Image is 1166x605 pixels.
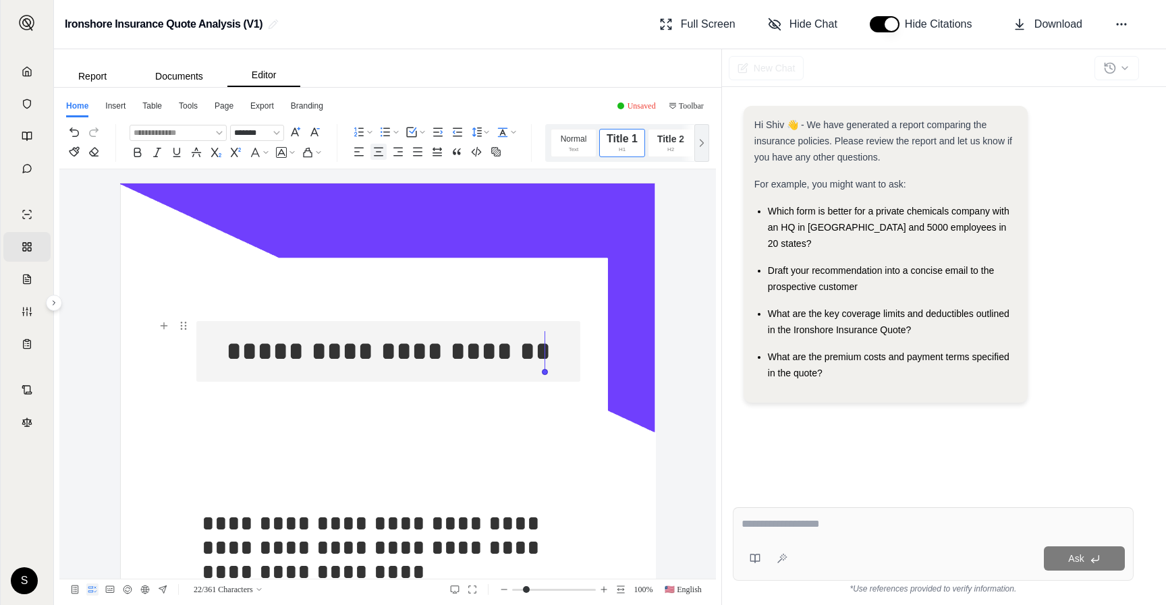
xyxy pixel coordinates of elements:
[1068,553,1084,564] span: Ask
[179,100,198,117] div: Tools
[190,583,267,596] span: Characters
[628,101,656,111] span: Unsaved
[19,15,35,31] img: Expand sidebar
[558,147,589,152] div: text
[3,57,51,86] a: Home
[654,11,741,38] button: Full Screen
[46,295,62,311] button: Expand sidebar
[3,329,51,359] a: Coverage Table
[655,133,686,145] div: Title 2
[54,65,131,87] button: Report
[1007,11,1088,38] button: Download
[3,375,51,405] a: Contract Analysis
[11,567,38,594] div: S
[142,100,162,117] div: Table
[65,12,262,36] h2: Ironshore Insurance Quote Analysis (V1)
[632,583,655,596] button: 100%
[679,99,704,113] span: Toolbar
[660,583,706,596] button: 🇱🇷 English
[655,147,686,152] div: h2
[607,147,638,152] div: h1
[681,16,735,32] span: Full Screen
[13,9,40,36] button: Expand sidebar
[612,98,661,114] button: Unsaved
[754,119,1012,163] span: Hi Shiv 👋 - We have generated a report comparing the insurance policies. Please review the report...
[3,89,51,119] a: Documents Vault
[3,200,51,229] a: Single Policy
[754,179,906,190] span: For example, you might want to ask:
[768,206,1009,249] span: Which form is better for a private chemicals company with an HQ in [GEOGRAPHIC_DATA] and 5000 emp...
[607,133,638,145] div: Title 1
[1034,16,1082,32] span: Download
[188,583,267,596] button: 22/361Characters
[789,16,837,32] span: Hide Chat
[630,583,656,596] span: 100%
[291,100,323,117] div: Branding
[768,308,1009,335] span: What are the key coverage limits and deductibles outlined in the Ironshore Insurance Quote?
[215,100,233,117] div: Page
[3,297,51,326] a: Custom Report
[66,100,88,117] div: Home
[762,11,843,38] button: Hide Chat
[250,100,274,117] div: Export
[3,232,51,262] a: Policy Comparisons
[194,583,204,596] span: 22/
[3,407,51,437] a: Legal Search Engine
[105,100,126,117] div: Insert
[204,583,216,596] span: 361
[227,64,301,87] button: Editor
[1044,546,1125,571] button: Ask
[558,133,589,145] div: Normal
[131,65,227,87] button: Documents
[3,121,51,151] a: Prompt Library
[768,265,994,292] span: Draft your recommendation into a concise email to the prospective customer
[733,581,1134,594] div: *Use references provided to verify information.
[905,16,980,32] span: Hide Citations
[3,154,51,183] a: Chat
[663,98,709,114] button: Toolbar
[3,264,51,294] a: Claim Coverage
[768,351,1009,378] span: What are the premium costs and payment terms specified in the quote?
